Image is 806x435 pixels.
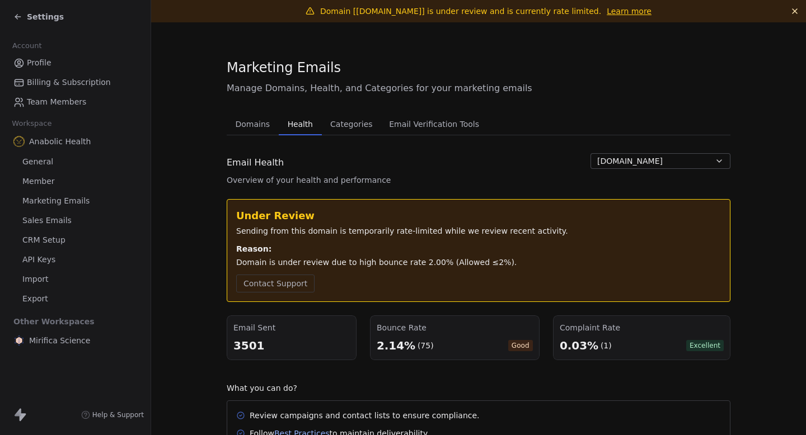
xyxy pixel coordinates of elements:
[236,243,721,254] div: Reason:
[92,410,144,419] span: Help & Support
[22,234,65,246] span: CRM Setup
[9,211,142,230] a: Sales Emails
[9,270,142,289] a: Import
[27,11,64,22] span: Settings
[9,290,142,308] a: Export
[27,57,51,69] span: Profile
[560,338,598,353] div: 0.03%
[233,338,350,353] div: 3501
[81,410,144,419] a: Help & Support
[9,73,142,92] a: Billing & Subscription
[22,215,72,226] span: Sales Emails
[27,77,111,88] span: Billing & Subscription
[227,174,391,186] span: Overview of your health and performance
[385,116,484,132] span: Email Verification Tools
[29,335,90,346] span: Mirifica Science
[227,59,341,76] span: Marketing Emails
[22,293,48,305] span: Export
[236,209,721,223] div: Under Review
[227,156,284,169] span: Email Health
[597,155,663,167] span: [DOMAIN_NAME]
[233,322,350,333] div: Email Sent
[227,382,730,394] div: What you can do?
[7,115,57,132] span: Workspace
[9,93,142,111] a: Team Members
[236,225,721,237] div: Sending from this domain is temporarily rate-limited while we review recent activity.
[22,195,90,207] span: Marketing Emails
[607,6,652,17] a: Learn more
[9,192,142,210] a: Marketing Emails
[9,172,142,191] a: Member
[231,116,275,132] span: Domains
[9,250,142,269] a: API Keys
[250,410,480,421] div: Review campaigns and contact lists to ensure compliance.
[22,273,48,285] span: Import
[283,116,317,132] span: Health
[377,322,533,333] div: Bounce Rate
[27,96,86,108] span: Team Members
[9,153,142,171] a: General
[377,338,415,353] div: 2.14%
[508,340,533,351] span: Good
[601,340,612,351] div: (1)
[326,116,377,132] span: Categories
[13,11,64,22] a: Settings
[227,82,730,95] span: Manage Domains, Health, and Categories for your marketing emails
[22,254,55,266] span: API Keys
[320,7,601,16] span: Domain [[DOMAIN_NAME]] is under review and is currently rate limited.
[9,54,142,72] a: Profile
[22,176,55,187] span: Member
[22,156,53,168] span: General
[29,136,91,147] span: Anabolic Health
[13,136,25,147] img: Anabolic-Health-Icon-192.png
[418,340,434,351] div: (75)
[7,37,46,54] span: Account
[9,313,99,330] span: Other Workspaces
[236,257,721,268] div: Domain is under review due to high bounce rate 2.00% (Allowed ≤2%).
[13,335,25,346] img: MIRIFICA%20science_logo_icon-big.png
[560,322,724,333] div: Complaint Rate
[236,275,315,292] button: Contact Support
[686,340,724,351] span: Excellent
[9,231,142,249] a: CRM Setup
